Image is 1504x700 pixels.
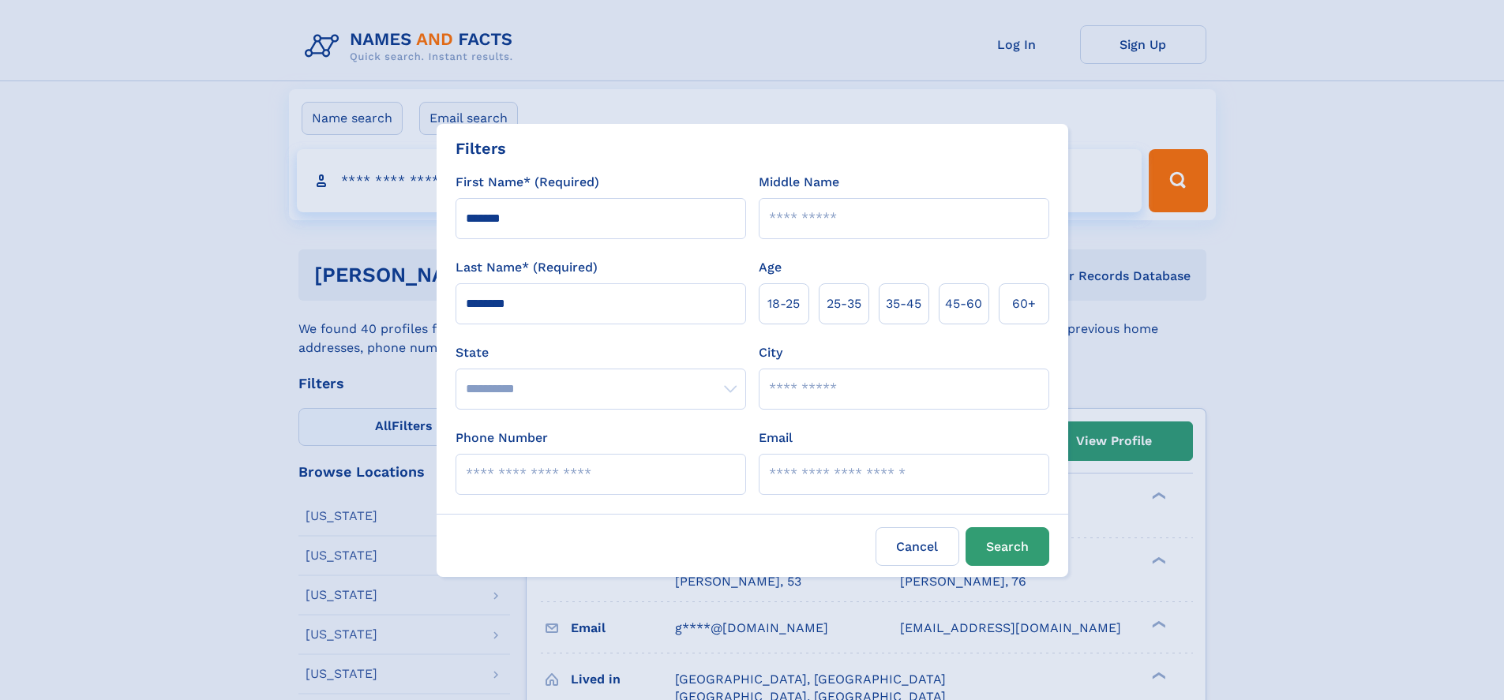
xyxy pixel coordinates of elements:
div: Filters [456,137,506,160]
button: Search [966,527,1049,566]
label: First Name* (Required) [456,173,599,192]
span: 35‑45 [886,294,921,313]
span: 60+ [1012,294,1036,313]
label: City [759,343,782,362]
span: 18‑25 [767,294,800,313]
span: 25‑35 [827,294,861,313]
label: Phone Number [456,429,548,447]
label: Cancel [876,527,959,566]
span: 45‑60 [945,294,982,313]
label: State [456,343,746,362]
label: Email [759,429,793,447]
label: Last Name* (Required) [456,258,598,277]
label: Middle Name [759,173,839,192]
label: Age [759,258,782,277]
